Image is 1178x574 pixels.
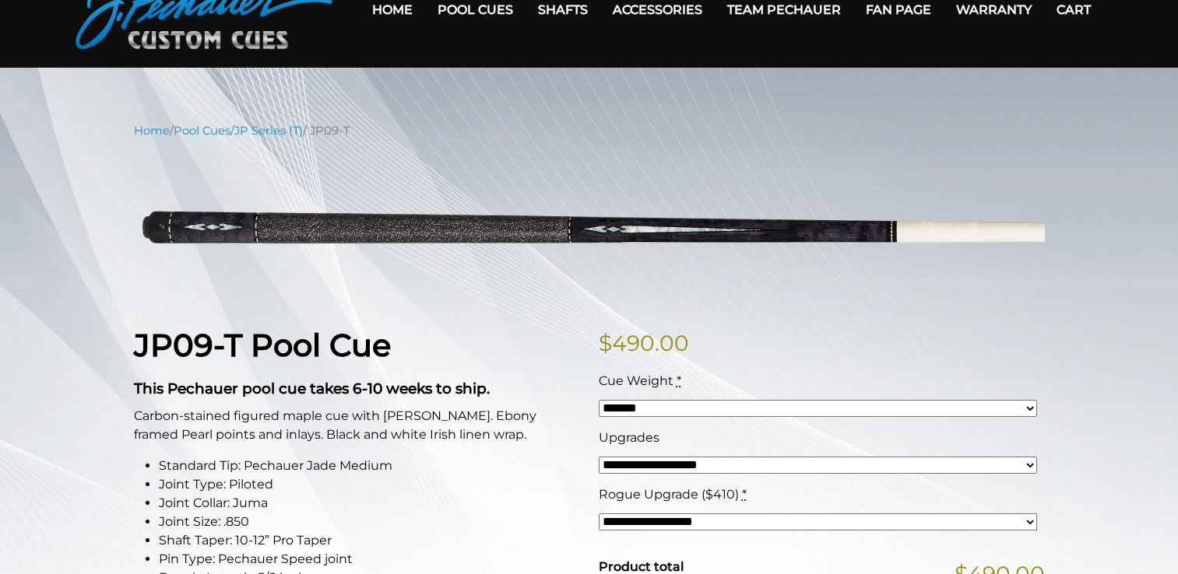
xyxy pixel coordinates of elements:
nav: Breadcrumb [134,122,1045,139]
strong: This Pechauer pool cue takes 6-10 weeks to ship. [134,380,490,397]
li: Standard Tip: Pechauer Jade Medium [159,457,580,475]
a: Home [134,124,170,138]
li: Joint Collar: Juma [159,494,580,513]
img: jp09-T.png [134,151,1045,303]
span: Cue Weight [599,373,673,388]
li: Joint Type: Piloted [159,475,580,494]
abbr: required [742,487,747,502]
a: JP Series (T) [234,124,303,138]
li: Joint Size: .850 [159,513,580,531]
li: Shaft Taper: 10-12” Pro Taper [159,531,580,550]
a: Pool Cues [174,124,230,138]
p: Carbon-stained figured maple cue with [PERSON_NAME]. Ebony framed Pearl points and inlays. Black ... [134,407,580,444]
span: $ [599,330,612,356]
bdi: 490.00 [599,330,689,356]
strong: JP09-T Pool Cue [134,326,391,364]
span: Upgrades [599,430,659,445]
span: Rogue Upgrade ($410) [599,487,739,502]
li: Pin Type: Pechauer Speed joint [159,550,580,569]
abbr: required [677,373,681,388]
span: Product total [599,559,684,574]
